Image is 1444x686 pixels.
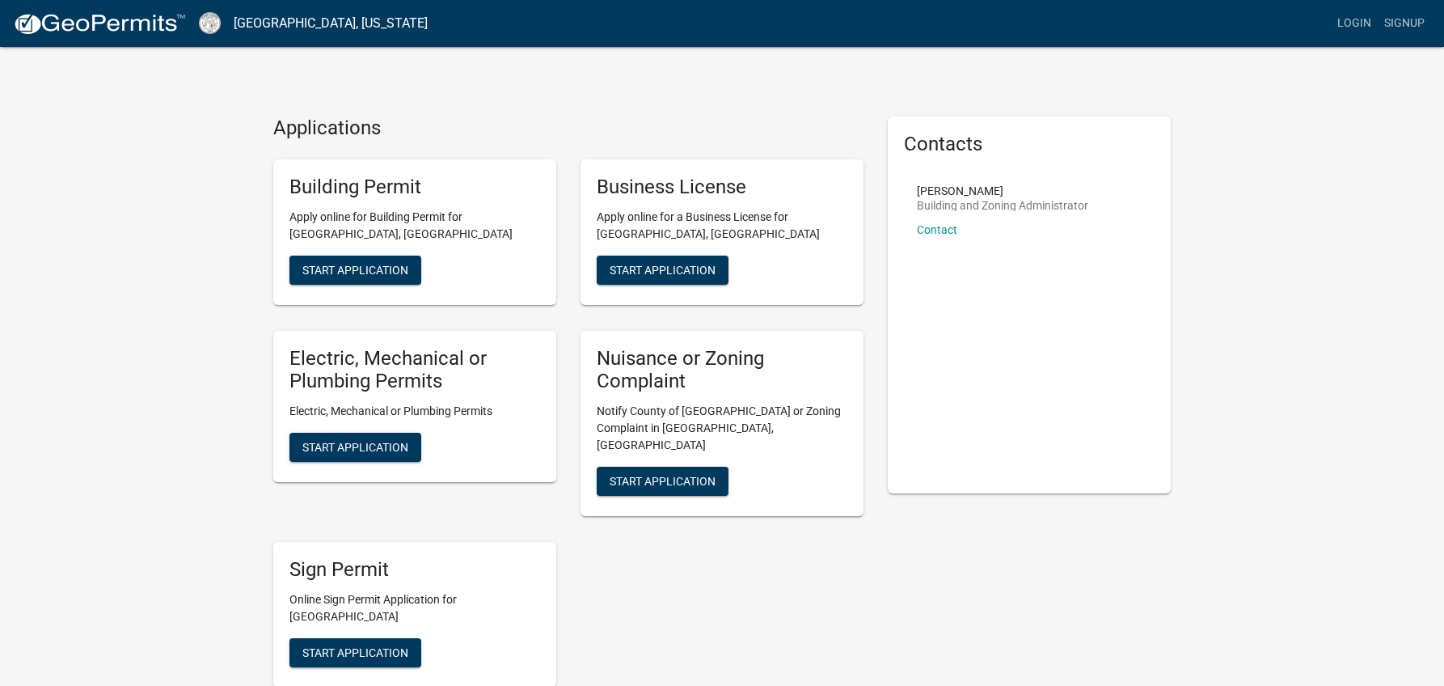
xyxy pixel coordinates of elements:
[917,223,957,236] a: Contact
[904,133,1155,156] h5: Contacts
[289,256,421,285] button: Start Application
[597,256,728,285] button: Start Application
[302,646,408,658] span: Start Application
[234,10,428,37] a: [GEOGRAPHIC_DATA], [US_STATE]
[289,558,540,582] h5: Sign Permit
[597,467,728,496] button: Start Application
[597,209,847,243] p: Apply online for a Business License for [GEOGRAPHIC_DATA], [GEOGRAPHIC_DATA]
[597,403,847,454] p: Notify County of [GEOGRAPHIC_DATA] or Zoning Complaint in [GEOGRAPHIC_DATA], [GEOGRAPHIC_DATA]
[289,433,421,462] button: Start Application
[917,200,1088,211] p: Building and Zoning Administrator
[289,347,540,394] h5: Electric, Mechanical or Plumbing Permits
[289,176,540,199] h5: Building Permit
[289,638,421,667] button: Start Application
[1331,8,1378,39] a: Login
[597,347,847,394] h5: Nuisance or Zoning Complaint
[289,403,540,420] p: Electric, Mechanical or Plumbing Permits
[302,263,408,276] span: Start Application
[302,441,408,454] span: Start Application
[199,12,221,34] img: Cook County, Georgia
[917,185,1088,197] p: [PERSON_NAME]
[273,116,863,140] h4: Applications
[610,263,716,276] span: Start Application
[1378,8,1431,39] a: Signup
[289,591,540,625] p: Online Sign Permit Application for [GEOGRAPHIC_DATA]
[597,176,847,199] h5: Business License
[610,475,716,488] span: Start Application
[289,209,540,243] p: Apply online for Building Permit for [GEOGRAPHIC_DATA], [GEOGRAPHIC_DATA]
